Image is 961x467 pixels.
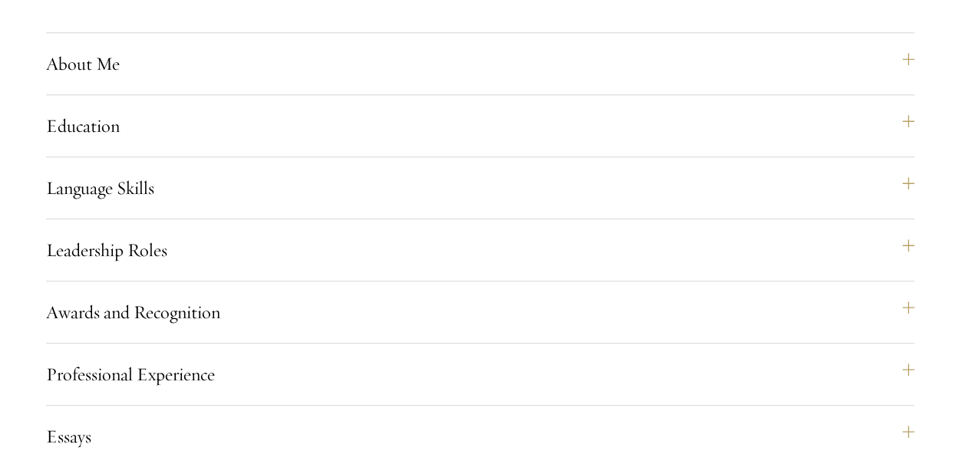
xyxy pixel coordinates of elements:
[46,356,915,393] button: Professional Experience
[46,418,915,455] button: Essays
[46,232,915,268] button: Leadership Roles
[46,107,915,144] button: Education
[46,169,915,206] button: Language Skills
[46,294,915,331] button: Awards and Recognition
[46,45,915,82] button: About Me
